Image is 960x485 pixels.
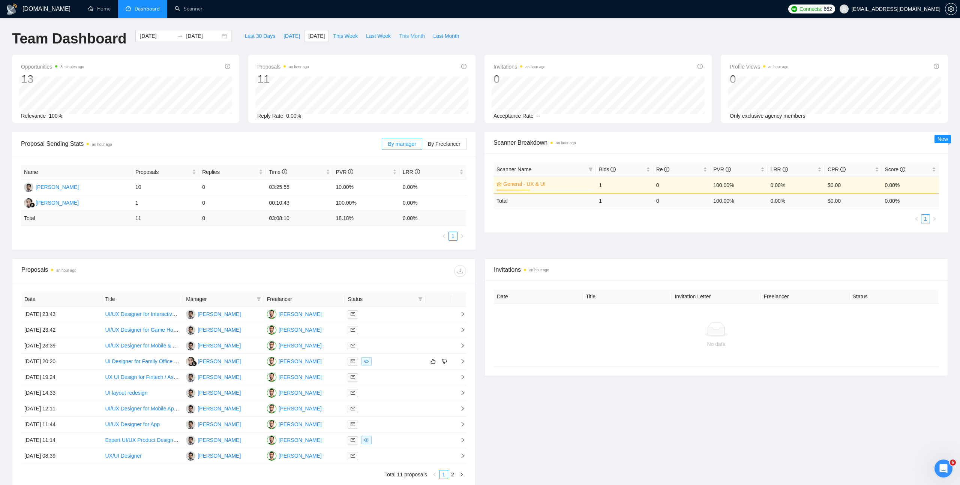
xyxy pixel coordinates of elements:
[433,32,459,40] span: Last Month
[493,113,534,119] span: Acceptance Rate
[921,214,930,223] li: 1
[21,113,46,119] span: Relevance
[500,340,933,348] div: No data
[105,421,160,427] a: UI/UX Designer for App
[596,177,653,193] td: 1
[21,370,102,385] td: [DATE] 19:24
[768,193,825,208] td: 0.00 %
[329,30,362,42] button: This Week
[457,470,466,479] button: right
[710,193,767,208] td: 100.00 %
[653,193,710,208] td: 0
[336,169,354,175] span: PVR
[269,169,287,175] span: Time
[186,357,195,366] img: RR
[791,6,797,12] img: upwork-logo.png
[430,358,436,364] span: like
[21,338,102,354] td: [DATE] 23:39
[432,472,437,477] span: left
[279,357,322,365] div: [PERSON_NAME]
[49,113,62,119] span: 100%
[102,292,183,307] th: Title
[454,422,465,427] span: right
[267,341,276,350] img: SA
[198,404,241,413] div: [PERSON_NAME]
[525,65,545,69] time: an hour ago
[771,166,788,172] span: LRR
[186,451,195,461] img: FK
[761,289,850,304] th: Freelancer
[24,183,33,192] img: FK
[267,452,322,458] a: SA[PERSON_NAME]
[21,417,102,433] td: [DATE] 11:44
[175,6,202,12] a: searchScanner
[304,30,329,42] button: [DATE]
[882,193,939,208] td: 0.00 %
[364,438,369,442] span: eye
[400,195,466,211] td: 0.00%
[267,436,276,445] img: SA
[537,113,540,119] span: --
[186,342,241,348] a: FK[PERSON_NAME]
[186,389,241,395] a: FK[PERSON_NAME]
[400,211,466,226] td: 0.00 %
[102,433,183,448] td: Expert UI/UX Product Designer Needed for Complex SaaS Platform
[105,453,142,459] a: UX/UI Designer
[186,452,241,458] a: FK[PERSON_NAME]
[429,357,438,366] button: like
[198,452,241,460] div: [PERSON_NAME]
[240,30,279,42] button: Last 30 Days
[900,167,905,172] span: info-circle
[267,357,276,366] img: SA
[279,436,322,444] div: [PERSON_NAME]
[140,32,174,40] input: Start date
[186,420,195,429] img: FK
[186,404,195,413] img: FK
[850,289,939,304] th: Status
[199,195,266,211] td: 0
[493,72,545,86] div: 0
[105,327,205,333] a: UI/UX Designer for Game Hosting Platform
[730,72,788,86] div: 0
[351,406,355,411] span: mail
[186,341,195,350] img: FK
[841,6,847,12] span: user
[198,341,241,350] div: [PERSON_NAME]
[105,311,220,317] a: UI/UX Designer for Interactive Prototype Creation
[21,211,132,226] td: Total
[102,417,183,433] td: UI/UX Designer for App
[828,166,845,172] span: CPR
[934,64,939,69] span: info-circle
[697,64,703,69] span: info-circle
[672,289,760,304] th: Invitation Letter
[132,180,199,195] td: 10
[825,177,882,193] td: $0.00
[403,169,420,175] span: LRR
[21,265,244,277] div: Proposals
[105,406,193,412] a: UI/UX Designer for Mobile Application
[945,6,957,12] a: setting
[257,113,283,119] span: Reply Rate
[21,62,84,71] span: Opportunities
[105,358,246,364] a: UI Designer for Family Office & Investment Platform Website
[825,193,882,208] td: $ 0.00
[823,5,832,13] span: 662
[267,404,276,413] img: SA
[351,422,355,427] span: mail
[454,374,465,380] span: right
[186,295,253,303] span: Manager
[950,460,956,466] span: 6
[267,311,322,317] a: SA[PERSON_NAME]
[105,390,148,396] a: UI layout redesign
[885,166,905,172] span: Score
[186,310,195,319] img: FK
[186,388,195,398] img: FK
[126,6,131,11] span: dashboard
[653,177,710,193] td: 0
[186,311,241,317] a: FK[PERSON_NAME]
[454,406,465,411] span: right
[21,433,102,448] td: [DATE] 11:14
[461,64,466,69] span: info-circle
[351,312,355,316] span: mail
[21,448,102,464] td: [DATE] 08:39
